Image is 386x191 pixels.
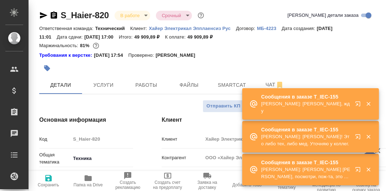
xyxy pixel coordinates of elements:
[361,166,376,173] button: Закрыть
[39,26,95,31] p: Ответственная команда:
[257,26,281,31] p: МБ-4223
[156,11,192,20] div: В работе
[351,162,368,180] button: Открыть в новой вкладке
[149,26,236,31] p: Хайер Электрикал Эпплаенсиз Рус
[50,11,58,20] button: Скопировать ссылку
[108,171,148,191] button: Создать рекламацию
[162,116,378,124] h4: Клиент
[84,34,119,40] p: [DATE] 17:00
[94,52,128,59] p: [DATE] 17:54
[351,97,368,114] button: Открыть в новой вкладке
[258,80,292,89] span: Чат
[115,11,150,20] div: В работе
[149,25,236,31] a: Хайер Электрикал Эпплаенсиз Рус
[57,34,84,40] p: Дата сдачи:
[152,180,183,190] span: Создать счет на предоплату
[73,182,103,187] span: Папка на Drive
[215,81,249,90] span: Smartcat
[261,126,350,133] p: Сообщения в заказе T_IEC-155
[261,166,350,180] p: [PERSON_NAME]: [PERSON_NAME] [PERSON_NAME], посмотри, пож-та, это к вам?
[129,81,163,90] span: Работы
[61,10,109,20] a: S_Haier-820
[187,171,227,191] button: Заявка на доставку
[203,100,244,112] button: Отправить КП
[261,100,350,115] p: [PERSON_NAME]: [PERSON_NAME], жду
[39,52,94,59] a: Требования к верстке:
[361,101,376,107] button: Закрыть
[156,52,200,59] p: [PERSON_NAME]
[80,43,91,48] p: 81%
[134,34,165,40] p: 49 909,89 ₽
[162,136,203,143] p: Клиент
[162,154,203,161] p: Контрагент
[29,171,68,191] button: Сохранить
[227,171,267,191] button: Добавить Todo
[119,34,134,40] p: Итого:
[159,12,183,19] button: Срочный
[95,26,130,31] p: Технический
[232,182,261,187] span: Добавить Todo
[118,12,142,19] button: В работе
[38,182,59,187] span: Сохранить
[86,81,121,90] span: Услуги
[39,11,48,20] button: Скопировать ссылку для ЯМессенджера
[39,116,133,124] h4: Основная информация
[196,11,205,20] button: Доп статусы указывают на важность/срочность заказа
[39,136,71,143] p: Код
[282,26,317,31] p: Дата создания:
[288,12,359,19] span: [PERSON_NAME] детали заказа
[207,102,240,110] span: Отправить КП
[71,152,135,165] div: Техника
[44,81,78,90] span: Детали
[112,180,143,190] span: Создать рекламацию
[130,26,149,31] p: Клиент:
[257,25,281,31] a: МБ-4223
[148,171,187,191] button: Создать счет на предоплату
[187,34,218,40] p: 49 909,89 ₽
[351,130,368,147] button: Открыть в новой вкладке
[71,134,133,144] input: Пустое поле
[261,159,350,166] p: Сообщения в заказе T_IEC-155
[39,43,80,48] p: Маржинальность:
[192,180,223,190] span: Заявка на доставку
[128,52,156,59] p: Проверено:
[39,151,71,166] p: Общая тематика
[71,170,135,182] div: Промышленное оборудование
[261,133,350,147] p: [PERSON_NAME]: [PERSON_NAME]! Это либо тех, либо мед. Уточняю у коллег.
[236,26,257,31] p: Договор:
[68,171,108,191] button: Папка на Drive
[172,81,206,90] span: Файлы
[261,93,350,100] p: Сообщения в заказе T_IEC-155
[39,60,55,76] button: Добавить тэг
[165,34,187,40] p: К оплате:
[361,134,376,140] button: Закрыть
